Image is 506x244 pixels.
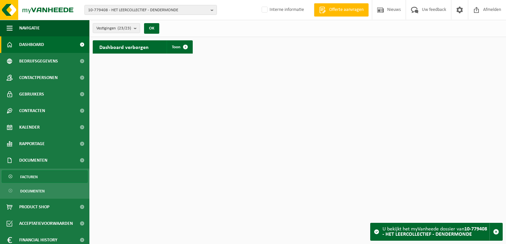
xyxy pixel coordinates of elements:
span: Rapportage [19,136,45,152]
a: Offerte aanvragen [314,3,369,17]
span: Documenten [19,152,47,169]
div: U bekijkt het myVanheede dossier van [382,223,489,240]
button: Vestigingen(23/23) [93,23,140,33]
a: Facturen [2,170,88,183]
span: Offerte aanvragen [328,7,365,13]
button: OK [144,23,159,34]
span: Toon [172,45,180,49]
a: Documenten [2,184,88,197]
span: Acceptatievoorwaarden [19,215,73,232]
span: Dashboard [19,36,44,53]
span: Documenten [20,185,45,197]
span: Facturen [20,171,38,183]
span: Navigatie [19,20,40,36]
span: Kalender [19,119,40,136]
span: Product Shop [19,199,49,215]
label: Interne informatie [260,5,304,15]
count: (23/23) [118,26,131,30]
span: Contracten [19,102,45,119]
span: Contactpersonen [19,69,58,86]
h2: Dashboard verborgen [93,40,155,53]
a: Toon [167,40,192,54]
button: 10-779408 - HET LEERCOLLECTIEF - DENDERMONDE [84,5,217,15]
span: 10-779408 - HET LEERCOLLECTIEF - DENDERMONDE [88,5,208,15]
strong: 10-779408 - HET LEERCOLLECTIEF - DENDERMONDE [382,226,487,237]
span: Bedrijfsgegevens [19,53,58,69]
span: Vestigingen [96,23,131,33]
span: Gebruikers [19,86,44,102]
